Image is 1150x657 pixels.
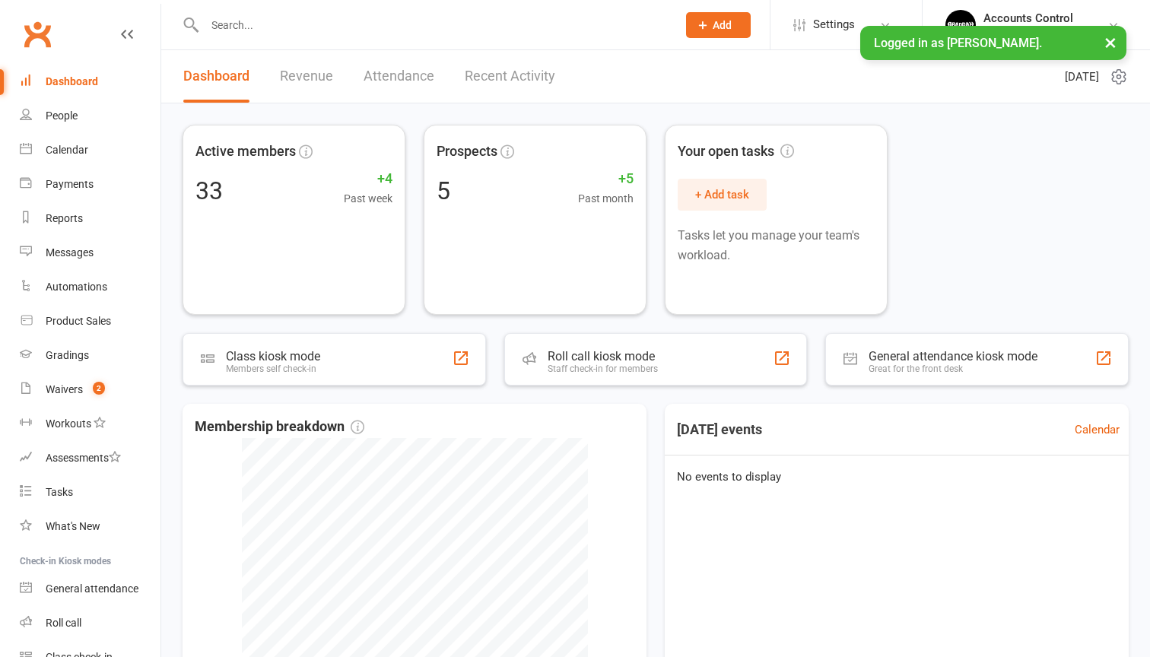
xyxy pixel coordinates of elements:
span: +5 [578,168,634,190]
span: Add [713,19,732,31]
span: Prospects [437,141,497,163]
img: thumb_image1701918351.png [945,10,976,40]
span: Past week [344,190,392,207]
a: Tasks [20,475,160,509]
a: Clubworx [18,15,56,53]
a: Workouts [20,407,160,441]
span: Past month [578,190,634,207]
span: Logged in as [PERSON_NAME]. [874,36,1042,50]
a: Calendar [20,133,160,167]
a: Gradings [20,338,160,373]
div: People [46,109,78,122]
span: [DATE] [1065,68,1099,86]
input: Search... [200,14,666,36]
div: 5 [437,179,450,203]
a: What's New [20,509,160,544]
a: Dashboard [20,65,160,99]
div: Tasks [46,486,73,498]
div: General attendance [46,582,138,595]
a: Roll call [20,606,160,640]
div: Dashboard [46,75,98,87]
a: Automations [20,270,160,304]
span: Settings [813,8,855,42]
div: What's New [46,520,100,532]
a: Payments [20,167,160,202]
a: People [20,99,160,133]
span: 2 [93,382,105,395]
a: Waivers 2 [20,373,160,407]
div: Accounts Control [983,11,1073,25]
div: 33 [195,179,223,203]
div: No events to display [659,455,1135,498]
div: Class kiosk mode [226,349,320,363]
div: General attendance kiosk mode [869,349,1037,363]
a: Calendar [1075,421,1120,439]
div: Product Sales [46,315,111,327]
span: Your open tasks [678,141,794,163]
p: Tasks let you manage your team's workload. [678,226,875,265]
a: Attendance [364,50,434,103]
a: Messages [20,236,160,270]
span: Active members [195,141,296,163]
button: × [1097,26,1124,59]
div: Payments [46,178,94,190]
h3: [DATE] events [665,416,774,443]
div: Waivers [46,383,83,395]
div: Assessments [46,452,121,464]
a: Dashboard [183,50,249,103]
a: Reports [20,202,160,236]
div: Members self check-in [226,363,320,374]
span: Membership breakdown [195,416,364,438]
a: General attendance kiosk mode [20,572,160,606]
div: Workouts [46,417,91,430]
div: Great for the front desk [869,363,1037,374]
span: +4 [344,168,392,190]
a: Recent Activity [465,50,555,103]
div: [PERSON_NAME] [983,25,1073,39]
div: Staff check-in for members [548,363,658,374]
a: Assessments [20,441,160,475]
div: Reports [46,212,83,224]
div: Messages [46,246,94,259]
a: Revenue [280,50,333,103]
div: Automations [46,281,107,293]
button: + Add task [678,179,767,211]
div: Calendar [46,144,88,156]
div: Roll call [46,617,81,629]
div: Roll call kiosk mode [548,349,658,363]
div: Gradings [46,349,89,361]
a: Product Sales [20,304,160,338]
button: Add [686,12,751,38]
